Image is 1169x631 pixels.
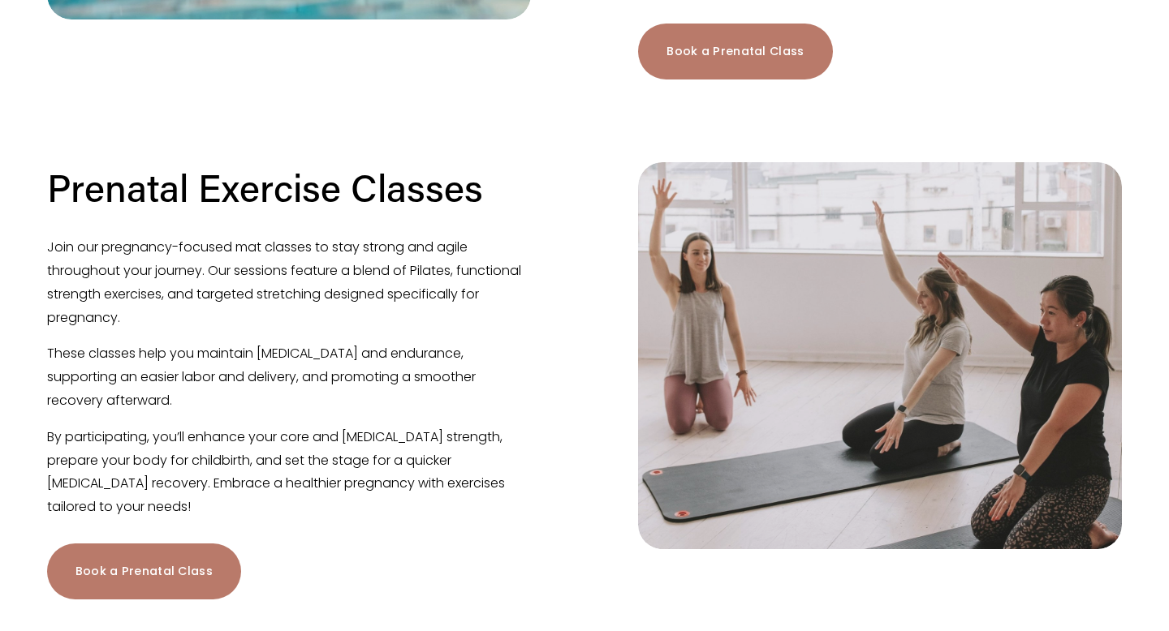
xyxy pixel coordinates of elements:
[47,342,531,412] p: These classes help you maintain [MEDICAL_DATA] and endurance, supporting an easier labor and deli...
[638,24,832,79] a: Book a Prenatal Class
[47,426,531,519] p: By participating, you’ll enhance your core and [MEDICAL_DATA] strength, prepare your body for chi...
[47,162,483,212] h2: Prenatal Exercise Classes
[47,543,241,599] a: Book a Prenatal Class
[47,236,531,329] p: Join our pregnancy-focused mat classes to stay strong and agile throughout your journey. Our sess...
